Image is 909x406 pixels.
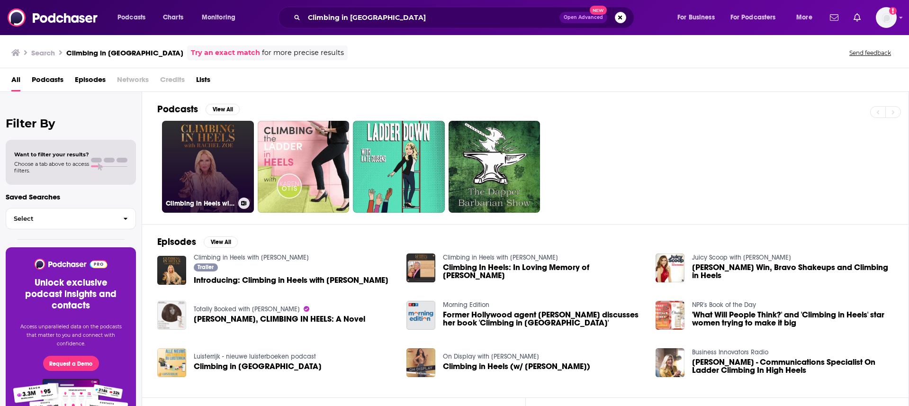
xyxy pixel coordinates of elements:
[443,311,644,327] span: Former Hollywood agent [PERSON_NAME] discusses her book 'Climbing in [GEOGRAPHIC_DATA]'
[117,11,145,24] span: Podcasts
[790,10,824,25] button: open menu
[195,10,248,25] button: open menu
[194,253,309,262] a: Climbing in Heels with Rachel Zoe
[157,103,198,115] h2: Podcasts
[6,117,136,130] h2: Filter By
[196,72,210,91] a: Lists
[692,263,893,280] a: Blake Lively Win, Bravo Shakeups and Climbing in Heels
[157,236,196,248] h2: Episodes
[287,7,643,28] div: Search podcasts, credits, & more...
[304,10,559,25] input: Search podcasts, credits, & more...
[157,301,186,330] img: Elaine Goldsmith-Thomas, CLIMBING IN HEELS: A Novel
[43,356,99,371] button: Request a Demo
[14,151,89,158] span: Want to filter your results?
[692,311,893,327] a: 'What Will People Think?' and 'Climbing in Heels' star women trying to make it big
[692,348,768,356] a: Business Innovators Radio
[406,301,435,330] img: Former Hollywood agent Elaine Goldsmith-Thomas discusses her book 'Climbing in Heels'
[876,7,897,28] button: Show profile menu
[406,253,435,282] img: Climbing In Heels: In Loving Memory of Suzanne Somers
[443,352,539,361] a: On Display with Melissa Gorga
[111,10,158,25] button: open menu
[202,11,235,24] span: Monitoring
[117,72,149,91] span: Networks
[796,11,812,24] span: More
[692,263,893,280] span: [PERSON_NAME] Win, Bravo Shakeups and Climbing in Heels
[194,305,300,313] a: Totally Booked with Zibby
[443,301,489,309] a: Morning Edition
[160,72,185,91] span: Credits
[11,72,20,91] a: All
[166,199,234,208] h3: Climbing in Heels with [PERSON_NAME]
[262,47,344,58] span: for more precise results
[31,48,55,57] h3: Search
[850,9,864,26] a: Show notifications dropdown
[157,236,238,248] a: EpisodesView All
[198,264,214,270] span: Trailer
[692,358,893,374] span: [PERSON_NAME] - Communications Specialist On Ladder Climbing In High Heels
[724,10,790,25] button: open menu
[8,9,99,27] img: Podchaser - Follow, Share and Rate Podcasts
[443,253,558,262] a: Climbing in Heels with Rachel Zoe
[191,47,260,58] a: Try an exact match
[194,362,322,370] a: Climbing in Heels
[889,7,897,15] svg: Add a profile image
[692,301,756,309] a: NPR's Book of the Day
[32,72,63,91] a: Podcasts
[876,7,897,28] span: Logged in as autumncomm
[559,12,607,23] button: Open AdvancedNew
[846,49,894,57] button: Send feedback
[443,263,644,280] span: Climbing In Heels: In Loving Memory of [PERSON_NAME]
[66,48,183,57] h3: Climbing in [GEOGRAPHIC_DATA]
[656,253,684,282] img: Blake Lively Win, Bravo Shakeups and Climbing in Heels
[6,208,136,229] button: Select
[162,121,254,213] a: Climbing in Heels with [PERSON_NAME]
[677,11,715,24] span: For Business
[157,348,186,377] img: Climbing in Heels
[204,236,238,248] button: View All
[206,104,240,115] button: View All
[194,276,388,284] a: Introducing: Climbing in Heels with Rachel Zoe
[656,301,684,330] img: 'What Will People Think?' and 'Climbing in Heels' star women trying to make it big
[17,323,125,348] p: Access unparalleled data on the podcasts that matter to you and connect with confidence.
[564,15,603,20] span: Open Advanced
[6,192,136,201] p: Saved Searches
[14,161,89,174] span: Choose a tab above to access filters.
[406,348,435,377] img: Climbing in Heels (w/ Elaine Goldsmith-Thomas)
[17,277,125,311] h3: Unlock exclusive podcast insights and contacts
[194,315,365,323] span: [PERSON_NAME], CLIMBING IN HEELS: A Novel
[443,362,590,370] a: Climbing in Heels (w/ Elaine Goldsmith-Thomas)
[157,103,240,115] a: PodcastsView All
[443,311,644,327] a: Former Hollywood agent Elaine Goldsmith-Thomas discusses her book 'Climbing in Heels'
[656,348,684,377] img: Kate Cousens - Communications Specialist On Ladder Climbing In High Heels
[692,253,791,262] a: Juicy Scoop with Heather McDonald
[34,259,108,270] img: Podchaser - Follow, Share and Rate Podcasts
[692,358,893,374] a: Kate Cousens - Communications Specialist On Ladder Climbing In High Heels
[75,72,106,91] a: Episodes
[6,216,116,222] span: Select
[443,362,590,370] span: Climbing in Heels (w/ [PERSON_NAME])
[194,362,322,370] span: Climbing in [GEOGRAPHIC_DATA]
[194,315,365,323] a: Elaine Goldsmith-Thomas, CLIMBING IN HEELS: A Novel
[194,276,388,284] span: Introducing: Climbing in Heels with [PERSON_NAME]
[590,6,607,15] span: New
[826,9,842,26] a: Show notifications dropdown
[157,10,189,25] a: Charts
[876,7,897,28] img: User Profile
[730,11,776,24] span: For Podcasters
[194,352,316,361] a: Luisterrijk - nieuwe luisterboeken podcast
[157,256,186,285] img: Introducing: Climbing in Heels with Rachel Zoe
[163,11,183,24] span: Charts
[671,10,727,25] button: open menu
